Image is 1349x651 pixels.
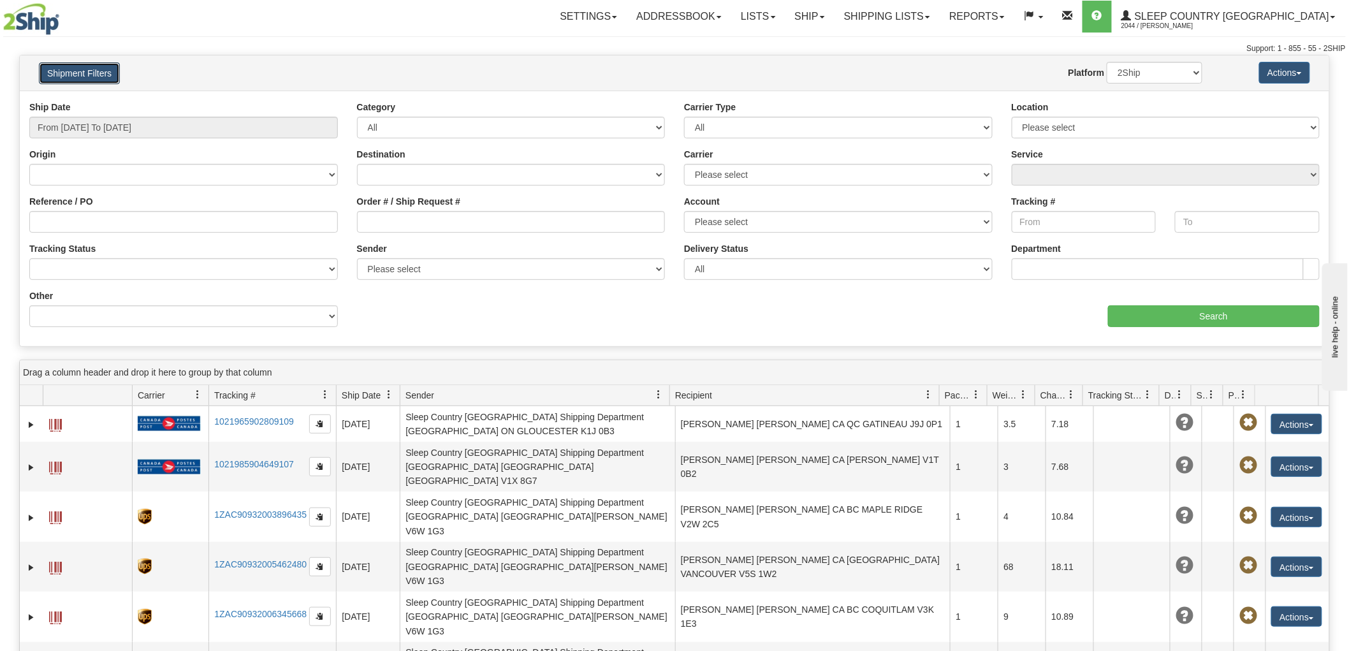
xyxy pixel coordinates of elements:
a: Sleep Country [GEOGRAPHIC_DATA] 2044 / [PERSON_NAME] [1112,1,1345,33]
label: Tracking # [1012,195,1056,208]
a: Addressbook [627,1,731,33]
a: 1ZAC90932003896435 [214,509,307,520]
button: Copy to clipboard [309,457,331,476]
button: Copy to clipboard [309,557,331,576]
a: Sender filter column settings [648,384,669,406]
div: live help - online [10,11,118,20]
label: Carrier [684,148,713,161]
label: Order # / Ship Request # [357,195,461,208]
span: Unknown [1176,557,1193,574]
span: Unknown [1176,457,1193,474]
td: 4 [998,492,1046,541]
td: 18.11 [1046,542,1093,592]
a: Lists [731,1,785,33]
img: 8 - UPS [138,609,151,625]
a: 1021985904649107 [214,459,294,469]
td: 7.68 [1046,442,1093,492]
span: Charge [1040,389,1067,402]
span: Weight [993,389,1019,402]
span: Pickup Not Assigned [1239,557,1257,574]
td: 1 [950,492,998,541]
img: 20 - Canada Post [138,416,200,432]
label: Other [29,289,53,302]
span: Tracking Status [1088,389,1144,402]
a: Expand [25,461,38,474]
a: 1ZAC90932006345668 [214,609,307,619]
span: Carrier [138,389,165,402]
a: 1ZAC90932005462480 [214,559,307,569]
td: [PERSON_NAME] [PERSON_NAME] CA BC COQUITLAM V3K 1E3 [675,592,951,641]
label: Destination [357,148,405,161]
a: Label [49,456,62,476]
a: Label [49,413,62,434]
div: Support: 1 - 855 - 55 - 2SHIP [3,43,1346,54]
a: Delivery Status filter column settings [1169,384,1191,406]
td: [PERSON_NAME] [PERSON_NAME] CA [GEOGRAPHIC_DATA] VANCOUVER V5S 1W2 [675,542,951,592]
td: 3 [998,442,1046,492]
label: Location [1012,101,1049,113]
input: To [1175,211,1320,233]
td: Sleep Country [GEOGRAPHIC_DATA] Shipping Department [GEOGRAPHIC_DATA] ON GLOUCESTER K1J 0B3 [400,406,675,442]
button: Actions [1259,62,1310,84]
td: 10.84 [1046,492,1093,541]
label: Platform [1068,66,1105,79]
span: Recipient [675,389,712,402]
button: Shipment Filters [39,62,120,84]
a: Tracking Status filter column settings [1137,384,1159,406]
td: [PERSON_NAME] [PERSON_NAME] CA QC GATINEAU J9J 0P1 [675,406,951,442]
td: [DATE] [336,542,400,592]
label: Ship Date [29,101,71,113]
button: Actions [1271,507,1322,527]
label: Reference / PO [29,195,93,208]
span: 2044 / [PERSON_NAME] [1121,20,1217,33]
a: Label [49,506,62,526]
button: Copy to clipboard [309,508,331,527]
td: 1 [950,542,998,592]
a: Weight filter column settings [1013,384,1035,406]
a: Charge filter column settings [1061,384,1083,406]
td: Sleep Country [GEOGRAPHIC_DATA] Shipping Department [GEOGRAPHIC_DATA] [GEOGRAPHIC_DATA][PERSON_NA... [400,592,675,641]
a: Packages filter column settings [965,384,987,406]
td: 10.89 [1046,592,1093,641]
td: [DATE] [336,442,400,492]
button: Actions [1271,457,1322,477]
input: Search [1108,305,1320,327]
img: logo2044.jpg [3,3,59,35]
a: Settings [550,1,627,33]
span: Unknown [1176,414,1193,432]
td: Sleep Country [GEOGRAPHIC_DATA] Shipping Department [GEOGRAPHIC_DATA] [GEOGRAPHIC_DATA] [GEOGRAPH... [400,442,675,492]
td: 1 [950,406,998,442]
span: Pickup Status [1229,389,1239,402]
span: Packages [945,389,972,402]
img: 8 - UPS [138,509,151,525]
input: From [1012,211,1156,233]
td: 3.5 [998,406,1046,442]
a: Expand [25,511,38,524]
button: Actions [1271,414,1322,434]
a: Expand [25,561,38,574]
iframe: chat widget [1320,260,1348,390]
span: Pickup Not Assigned [1239,607,1257,625]
td: [PERSON_NAME] [PERSON_NAME] CA [PERSON_NAME] V1T 0B2 [675,442,951,492]
label: Carrier Type [684,101,736,113]
a: Expand [25,418,38,431]
a: Label [49,606,62,626]
a: Label [49,556,62,576]
button: Actions [1271,606,1322,627]
a: Shipment Issues filter column settings [1201,384,1223,406]
td: 7.18 [1046,406,1093,442]
a: Carrier filter column settings [187,384,208,406]
label: Service [1012,148,1044,161]
span: Pickup Not Assigned [1239,507,1257,525]
span: Pickup Not Assigned [1239,457,1257,474]
img: 20 - Canada Post [138,459,200,475]
span: Sleep Country [GEOGRAPHIC_DATA] [1132,11,1329,22]
span: Sender [405,389,434,402]
a: Pickup Status filter column settings [1233,384,1255,406]
td: [DATE] [336,492,400,541]
a: Expand [25,611,38,624]
td: 68 [998,542,1046,592]
label: Delivery Status [684,242,748,255]
label: Origin [29,148,55,161]
span: Pickup Not Assigned [1239,414,1257,432]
